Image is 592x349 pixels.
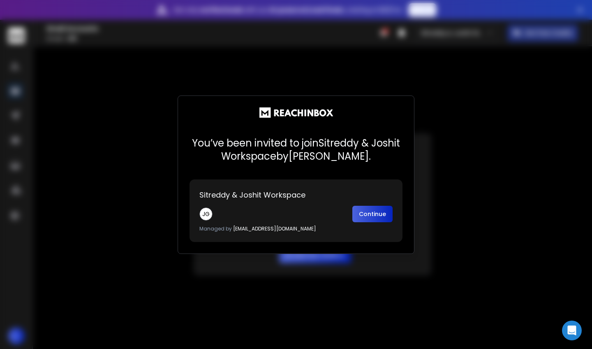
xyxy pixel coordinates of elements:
[199,189,393,201] p: Sitreddy & Joshit Workspace
[352,206,393,222] button: Continue
[190,137,402,163] p: You’ve been invited to join Sitreddy & Joshit Workspace by [PERSON_NAME] .
[199,225,232,232] span: Managed by
[562,321,582,340] div: Open Intercom Messenger
[199,226,393,232] p: [EMAIL_ADDRESS][DOMAIN_NAME]
[199,207,213,221] div: JG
